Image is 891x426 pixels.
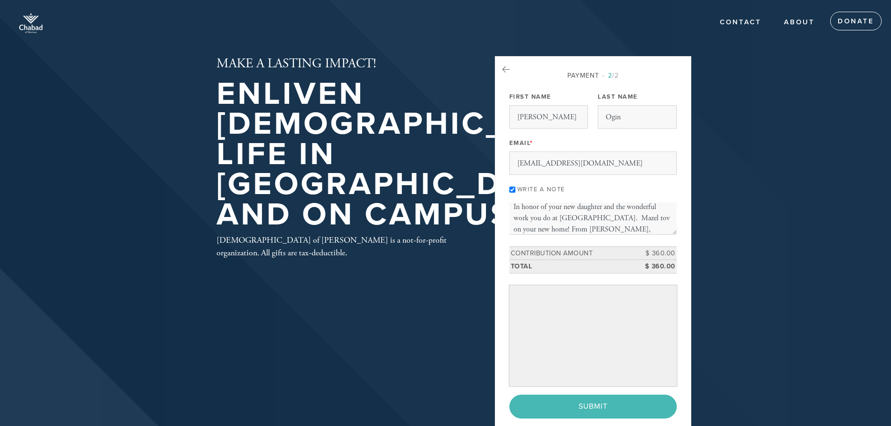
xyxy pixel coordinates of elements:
[635,246,677,260] td: $ 360.00
[217,79,608,230] h1: Enliven [DEMOGRAPHIC_DATA] life in [GEOGRAPHIC_DATA] and on Campus!
[217,234,464,259] div: [DEMOGRAPHIC_DATA] of [PERSON_NAME] is a not-for-profit organization. All gifts are tax-deductible.
[14,5,48,38] img: of_Norman-whiteTop.png
[511,287,675,384] iframe: Secure payment input frame
[509,139,533,147] label: Email
[598,93,638,101] label: Last Name
[509,246,635,260] td: Contribution Amount
[217,56,608,72] h2: MAKE A LASTING IMPACT!
[509,71,677,80] div: Payment
[830,12,882,30] a: Donate
[509,260,635,274] td: Total
[509,93,551,101] label: First Name
[602,72,619,79] span: /2
[713,14,768,31] a: Contact
[517,186,565,193] label: Write a note
[635,260,677,274] td: $ 360.00
[530,139,533,147] span: This field is required.
[608,72,612,79] span: 2
[777,14,822,31] a: About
